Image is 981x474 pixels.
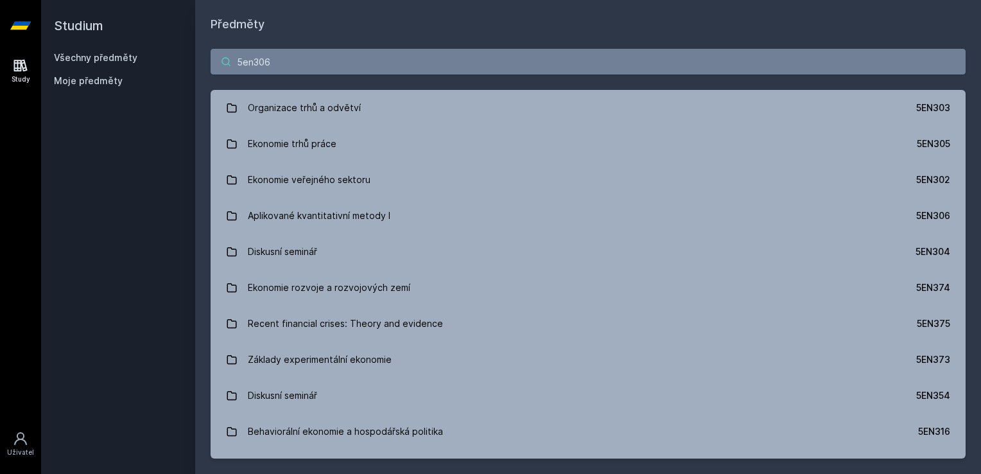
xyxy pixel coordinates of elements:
[248,203,390,229] div: Aplikované kvantitativní metody I
[54,52,137,63] a: Všechny předměty
[916,245,950,258] div: 5EN304
[916,173,950,186] div: 5EN302
[211,414,966,450] a: Behaviorální ekonomie a hospodářská politika 5EN316
[248,95,361,121] div: Organizace trhů a odvětví
[248,347,392,373] div: Základy experimentální ekonomie
[211,234,966,270] a: Diskusní seminář 5EN304
[211,270,966,306] a: Ekonomie rozvoje a rozvojových zemí 5EN374
[248,239,317,265] div: Diskusní seminář
[916,209,950,222] div: 5EN306
[211,90,966,126] a: Organizace trhů a odvětví 5EN303
[211,49,966,75] input: Název nebo ident předmětu…
[248,167,370,193] div: Ekonomie veřejného sektoru
[211,162,966,198] a: Ekonomie veřejného sektoru 5EN302
[3,51,39,91] a: Study
[917,317,950,330] div: 5EN375
[211,342,966,378] a: Základy experimentální ekonomie 5EN373
[3,425,39,464] a: Uživatel
[916,281,950,294] div: 5EN374
[916,353,950,366] div: 5EN373
[248,419,443,444] div: Behaviorální ekonomie a hospodářská politika
[7,448,34,457] div: Uživatel
[248,275,410,301] div: Ekonomie rozvoje a rozvojových zemí
[211,126,966,162] a: Ekonomie trhů práce 5EN305
[248,311,443,337] div: Recent financial crises: Theory and evidence
[248,383,317,408] div: Diskusní seminář
[211,306,966,342] a: Recent financial crises: Theory and evidence 5EN375
[211,198,966,234] a: Aplikované kvantitativní metody I 5EN306
[211,15,966,33] h1: Předměty
[54,75,123,87] span: Moje předměty
[916,389,950,402] div: 5EN354
[918,425,950,438] div: 5EN316
[211,378,966,414] a: Diskusní seminář 5EN354
[916,101,950,114] div: 5EN303
[12,75,30,84] div: Study
[917,137,950,150] div: 5EN305
[248,131,336,157] div: Ekonomie trhů práce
